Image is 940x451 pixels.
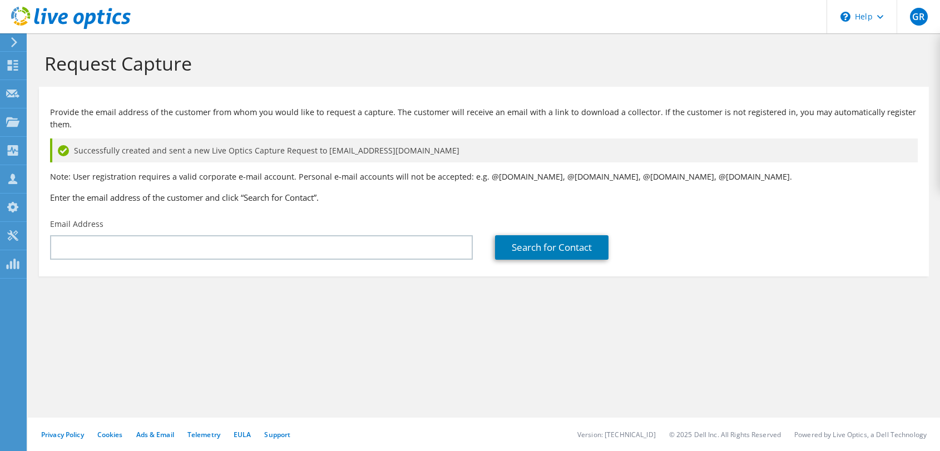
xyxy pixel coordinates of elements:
label: Email Address [50,219,103,230]
h1: Request Capture [44,52,918,75]
a: Support [264,430,290,439]
p: Note: User registration requires a valid corporate e-mail account. Personal e-mail accounts will ... [50,171,918,183]
svg: \n [840,12,850,22]
li: © 2025 Dell Inc. All Rights Reserved [669,430,781,439]
a: Privacy Policy [41,430,84,439]
a: Search for Contact [495,235,608,260]
li: Version: [TECHNICAL_ID] [577,430,656,439]
span: GR [910,8,928,26]
a: EULA [234,430,251,439]
h3: Enter the email address of the customer and click “Search for Contact”. [50,191,918,204]
a: Telemetry [187,430,220,439]
a: Cookies [97,430,123,439]
p: Provide the email address of the customer from whom you would like to request a capture. The cust... [50,106,918,131]
li: Powered by Live Optics, a Dell Technology [794,430,927,439]
a: Ads & Email [136,430,174,439]
span: Successfully created and sent a new Live Optics Capture Request to [EMAIL_ADDRESS][DOMAIN_NAME] [74,145,459,157]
